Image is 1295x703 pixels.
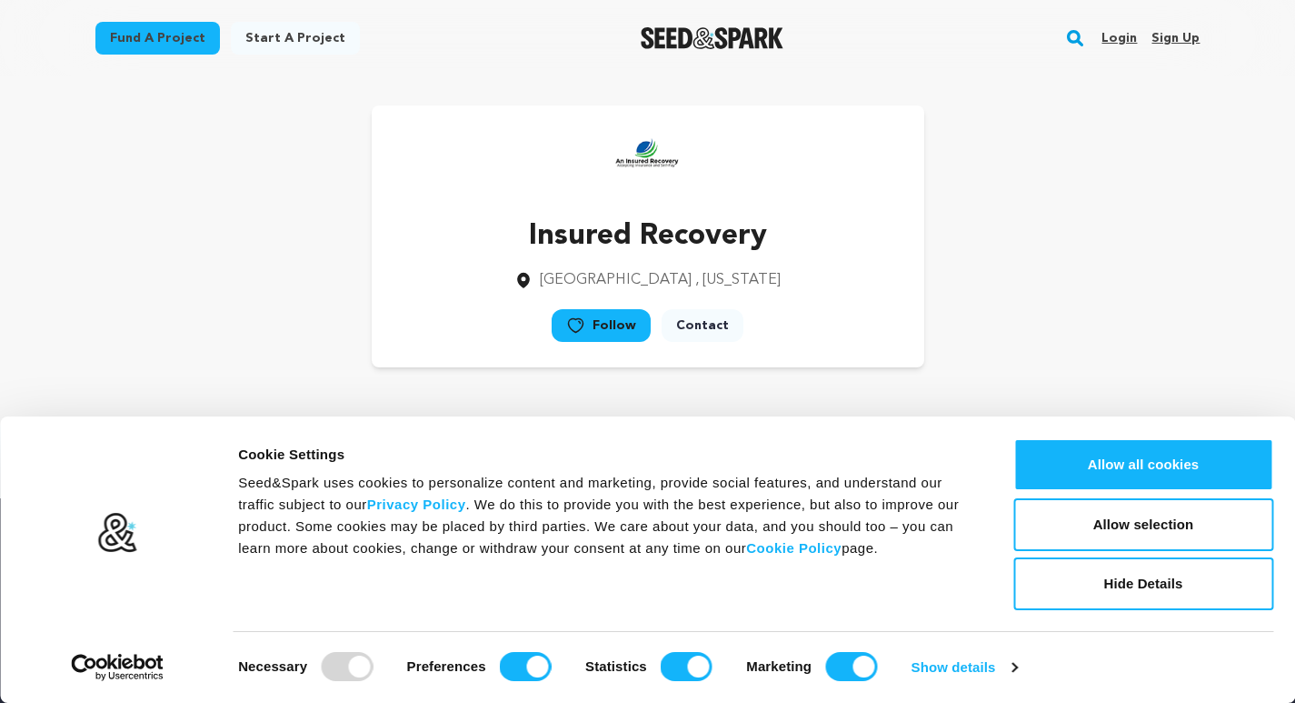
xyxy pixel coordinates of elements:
a: Usercentrics Cookiebot - opens in a new window [38,654,197,681]
a: Sign up [1151,24,1200,53]
p: Insured Recovery [514,215,781,258]
a: Contact [662,309,743,342]
span: [GEOGRAPHIC_DATA] [540,273,692,287]
a: Seed&Spark Homepage [641,27,783,49]
span: , [US_STATE] [695,273,781,287]
div: Cookie Settings [238,444,972,466]
a: Privacy Policy [367,497,466,512]
a: Fund a project [95,22,220,55]
img: logo [97,512,138,554]
strong: Necessary [238,658,307,674]
a: Login [1101,24,1137,53]
strong: Statistics [585,658,647,674]
button: Allow all cookies [1013,438,1273,491]
a: Follow [552,309,651,342]
img: https://seedandspark-static.s3.us-east-2.amazonaws.com/images/User/002/310/195/medium/af33cd92b23... [612,124,684,196]
img: Seed&Spark Logo Dark Mode [641,27,783,49]
a: Start a project [231,22,360,55]
strong: Preferences [407,658,486,674]
div: Seed&Spark uses cookies to personalize content and marketing, provide social features, and unders... [238,472,972,559]
button: Hide Details [1013,557,1273,610]
a: Cookie Policy [746,540,842,556]
strong: Marketing [746,658,812,674]
a: Show details [911,654,1017,681]
button: Allow selection [1013,498,1273,551]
